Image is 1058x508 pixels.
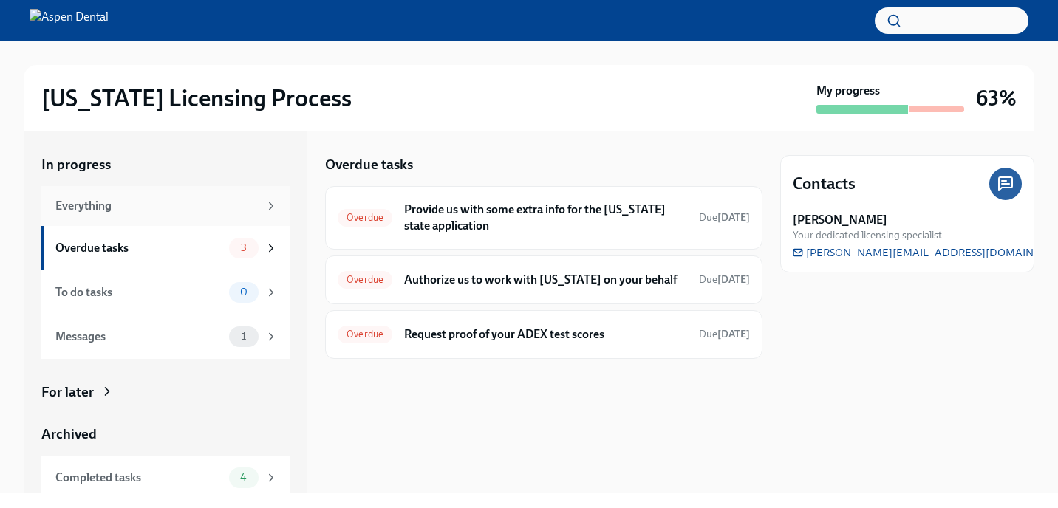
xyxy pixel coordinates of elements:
div: Overdue tasks [55,240,223,256]
a: OverdueProvide us with some extra info for the [US_STATE] state applicationDue[DATE] [338,199,750,237]
a: Everything [41,186,290,226]
span: 0 [231,286,256,298]
strong: [DATE] [717,328,750,340]
span: Due [699,211,750,224]
h4: Contacts [793,173,856,195]
a: In progress [41,155,290,174]
span: Overdue [338,212,392,223]
div: For later [41,382,94,402]
span: Due [699,273,750,286]
div: Completed tasks [55,470,223,486]
strong: [DATE] [717,211,750,224]
a: Completed tasks4 [41,456,290,500]
strong: [PERSON_NAME] [793,212,887,228]
a: OverdueAuthorize us to work with [US_STATE] on your behalfDue[DATE] [338,268,750,292]
h3: 63% [976,85,1017,111]
a: For later [41,382,290,402]
strong: [DATE] [717,273,750,286]
img: Aspen Dental [30,9,109,32]
span: August 17th, 2025 09:00 [699,327,750,341]
span: 1 [233,331,255,342]
div: Everything [55,198,259,214]
span: Due [699,328,750,340]
strong: My progress [816,83,880,99]
span: August 26th, 2025 09:00 [699,272,750,286]
span: Your dedicated licensing specialist [793,228,942,242]
a: Overdue tasks3 [41,226,290,270]
h6: Request proof of your ADEX test scores [404,326,687,343]
span: 4 [231,472,256,483]
span: Overdue [338,329,392,340]
div: To do tasks [55,284,223,301]
h2: [US_STATE] Licensing Process [41,83,352,113]
a: Messages1 [41,315,290,359]
span: Overdue [338,274,392,285]
a: Archived [41,425,290,444]
h6: Authorize us to work with [US_STATE] on your behalf [404,272,687,288]
h5: Overdue tasks [325,155,413,174]
a: OverdueRequest proof of your ADEX test scoresDue[DATE] [338,323,750,346]
div: Messages [55,329,223,345]
span: 3 [232,242,256,253]
span: August 17th, 2025 09:00 [699,210,750,224]
a: To do tasks0 [41,270,290,315]
h6: Provide us with some extra info for the [US_STATE] state application [404,202,687,234]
